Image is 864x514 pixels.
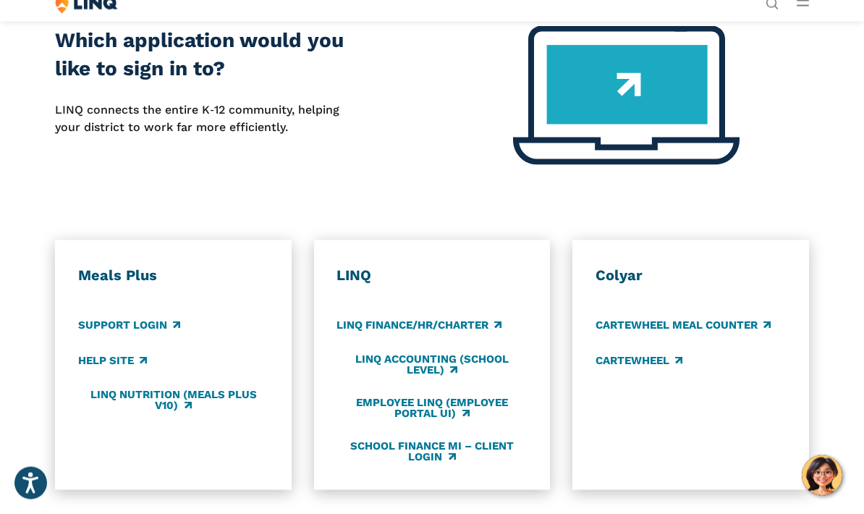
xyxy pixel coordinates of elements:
[78,353,147,368] a: Help Site
[78,266,269,285] h3: Meals Plus
[78,317,180,333] a: Support Login
[596,317,771,333] a: CARTEWHEEL Meal Counter
[336,396,528,420] a: Employee LINQ (Employee Portal UI)
[802,455,842,496] button: Hello, have a question? Let’s chat.
[55,26,356,84] h2: Which application would you like to sign in to?
[596,353,682,368] a: CARTEWHEEL
[55,101,356,137] p: LINQ connects the entire K‑12 community, helping your district to work far more efficiently.
[336,266,528,285] h3: LINQ
[596,266,787,285] h3: Colyar
[336,353,528,376] a: LINQ Accounting (school level)
[336,440,528,464] a: School Finance MI – Client Login
[336,317,501,333] a: LINQ Finance/HR/Charter
[78,388,269,412] a: LINQ Nutrition (Meals Plus v10)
